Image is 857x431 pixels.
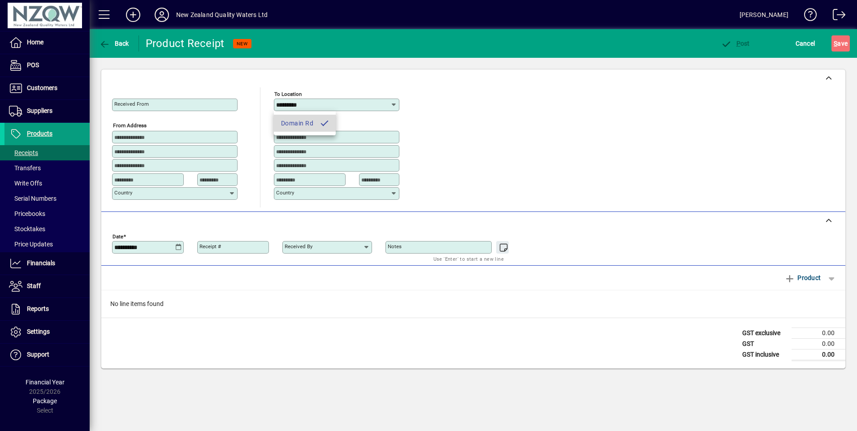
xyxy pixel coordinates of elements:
td: GST inclusive [738,349,792,360]
a: Suppliers [4,100,90,122]
td: 0.00 [792,349,845,360]
div: New Zealand Quality Waters Ltd [176,8,268,22]
span: ost [721,40,750,47]
span: Transfers [9,164,41,172]
a: Settings [4,321,90,343]
mat-label: Notes [388,243,402,250]
a: Reports [4,298,90,320]
span: Financial Year [26,379,65,386]
button: Profile [147,7,176,23]
span: Financials [27,259,55,267]
span: Support [27,351,49,358]
span: Cancel [796,36,815,51]
span: S [834,40,837,47]
a: Stocktakes [4,221,90,237]
mat-label: Country [276,190,294,196]
a: Logout [826,2,846,31]
a: Knowledge Base [797,2,817,31]
span: Write Offs [9,180,42,187]
td: 0.00 [792,328,845,338]
span: Price Updates [9,241,53,248]
span: NEW [237,41,248,47]
span: Settings [27,328,50,335]
a: Staff [4,275,90,297]
span: ave [834,36,848,51]
span: Back [99,40,129,47]
a: Transfers [4,160,90,176]
span: Reports [27,305,49,312]
a: Support [4,344,90,366]
app-page-header-button: Back [90,35,139,52]
button: Add [119,7,147,23]
td: GST [738,338,792,349]
div: No line items found [101,290,845,318]
button: Cancel [793,35,818,52]
span: Stocktakes [9,225,45,233]
span: Serial Numbers [9,195,56,202]
span: Package [33,397,57,405]
button: Product [780,270,825,286]
span: Home [27,39,43,46]
a: POS [4,54,90,77]
span: P [736,40,740,47]
button: Back [97,35,131,52]
span: Staff [27,282,41,289]
mat-label: Receipt # [199,243,221,250]
span: Products [27,130,52,137]
td: 0.00 [792,338,845,349]
a: Customers [4,77,90,99]
div: Product Receipt [146,36,225,51]
mat-label: Received From [114,101,149,107]
span: Receipts [9,149,38,156]
mat-label: Date [113,233,123,239]
mat-label: Country [114,190,132,196]
span: Product [784,271,821,285]
mat-label: To location [274,91,302,97]
span: Pricebooks [9,210,45,217]
a: Receipts [4,145,90,160]
a: Home [4,31,90,54]
a: Financials [4,252,90,275]
span: Customers [27,84,57,91]
a: Serial Numbers [4,191,90,206]
a: Write Offs [4,176,90,191]
span: POS [27,61,39,69]
mat-label: Received by [285,243,312,250]
span: Suppliers [27,107,52,114]
button: Post [718,35,752,52]
a: Price Updates [4,237,90,252]
div: [PERSON_NAME] [740,8,788,22]
button: Save [831,35,850,52]
a: Pricebooks [4,206,90,221]
td: GST exclusive [738,328,792,338]
mat-hint: Use 'Enter' to start a new line [433,254,504,264]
